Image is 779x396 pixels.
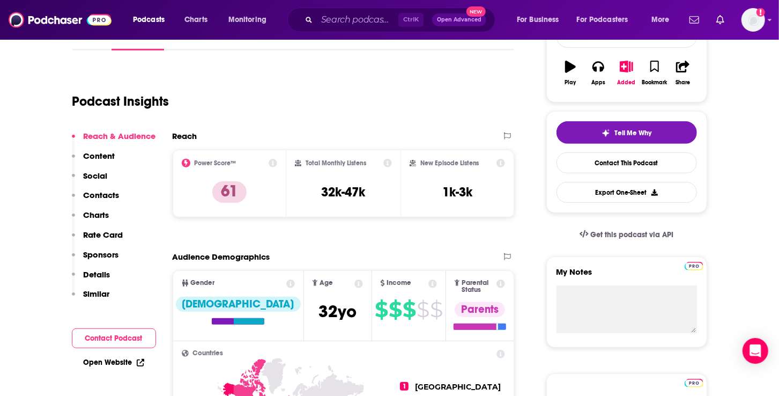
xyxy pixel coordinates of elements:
h3: 1k-3k [442,184,472,200]
span: For Podcasters [577,12,628,27]
span: Age [320,280,333,287]
button: Social [72,171,108,190]
button: Content [72,151,115,171]
div: Bookmark [642,79,667,86]
a: Charts [177,11,214,28]
span: 1 [400,382,409,391]
div: Play [565,79,576,86]
span: Open Advanced [437,17,481,23]
svg: Add a profile image [756,8,765,17]
p: Content [84,151,115,161]
p: Sponsors [84,250,119,260]
a: Show notifications dropdown [685,11,703,29]
button: open menu [221,11,280,28]
button: Apps [584,54,612,92]
h3: 32k-47k [321,184,365,200]
button: Open AdvancedNew [432,13,486,26]
h2: Audience Demographics [173,252,270,262]
input: Search podcasts, credits, & more... [317,11,398,28]
h2: Total Monthly Listens [306,159,366,167]
button: Charts [72,210,109,230]
p: Contacts [84,190,120,200]
span: Ctrl K [398,13,424,27]
span: Countries [193,350,224,357]
p: 61 [212,181,247,203]
img: User Profile [741,8,765,32]
div: Added [618,79,636,86]
span: Parental Status [462,280,495,294]
h1: Podcast Insights [72,93,169,109]
span: $ [403,301,416,318]
div: Parents [455,302,505,317]
img: Podchaser - Follow, Share and Rate Podcasts [9,10,112,30]
button: Bookmark [641,54,669,92]
button: Export One-Sheet [557,182,697,203]
span: Monitoring [228,12,266,27]
a: Pro website [685,260,703,270]
img: Podchaser Pro [685,262,703,270]
button: tell me why sparkleTell Me Why [557,121,697,144]
img: tell me why sparkle [602,129,610,137]
p: Similar [84,289,110,299]
span: For Business [517,12,559,27]
button: open menu [570,11,644,28]
button: Contact Podcast [72,328,156,348]
p: Social [84,171,108,181]
a: Pro website [685,377,703,387]
button: Reach & Audience [72,131,156,151]
span: Gender [191,280,215,287]
span: Tell Me Why [614,129,651,137]
button: Share [669,54,696,92]
p: Rate Card [84,230,123,240]
span: $ [375,301,388,318]
span: [GEOGRAPHIC_DATA] [415,382,501,392]
span: $ [430,301,442,318]
div: Open Intercom Messenger [743,338,768,364]
h2: Reach [173,131,197,141]
span: More [651,12,670,27]
span: Podcasts [133,12,165,27]
span: Get this podcast via API [590,230,673,239]
img: Podchaser Pro [685,379,703,387]
span: 32 yo [318,301,357,322]
span: Logged in as kkneafsey [741,8,765,32]
div: [DEMOGRAPHIC_DATA] [176,297,301,312]
button: open menu [644,11,683,28]
span: $ [389,301,402,318]
div: Apps [591,79,605,86]
a: Contact This Podcast [557,152,697,173]
span: $ [417,301,429,318]
button: open menu [509,11,573,28]
button: Added [612,54,640,92]
div: Share [676,79,690,86]
button: Contacts [72,190,120,210]
button: Rate Card [72,230,123,250]
a: Show notifications dropdown [712,11,729,29]
button: Details [72,269,110,289]
button: Show profile menu [741,8,765,32]
p: Charts [84,210,109,220]
p: Details [84,269,110,280]
span: Charts [184,12,207,27]
h2: New Episode Listens [420,159,479,167]
a: Get this podcast via API [571,222,682,248]
button: Sponsors [72,250,119,269]
a: Open Website [84,358,144,367]
button: Similar [72,289,110,309]
button: Play [557,54,584,92]
button: open menu [125,11,179,28]
span: Income [387,280,412,287]
div: Search podcasts, credits, & more... [298,8,506,32]
h2: Power Score™ [195,159,236,167]
p: Reach & Audience [84,131,156,141]
label: My Notes [557,267,697,285]
span: New [466,6,486,17]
